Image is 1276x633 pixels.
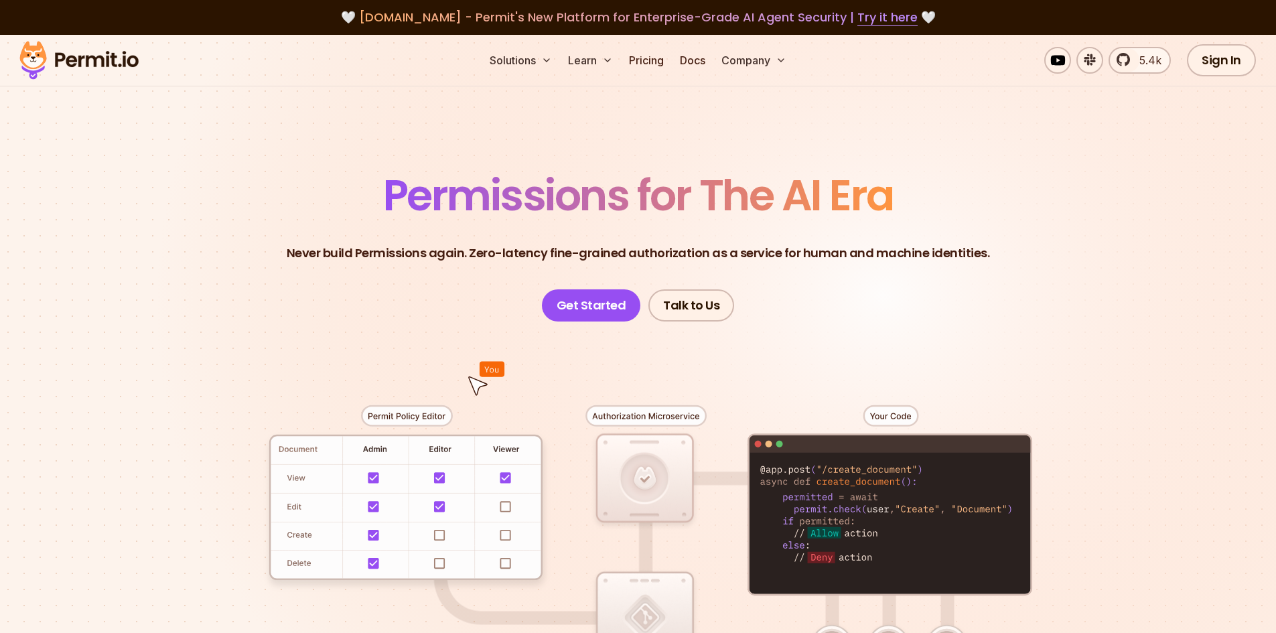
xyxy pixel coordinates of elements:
span: Permissions for The AI Era [383,165,894,225]
a: Docs [675,47,711,74]
a: Get Started [542,289,641,322]
a: Sign In [1187,44,1256,76]
p: Never build Permissions again. Zero-latency fine-grained authorization as a service for human and... [287,244,990,263]
img: Permit logo [13,38,145,83]
div: 🤍 🤍 [32,8,1244,27]
span: [DOMAIN_NAME] - Permit's New Platform for Enterprise-Grade AI Agent Security | [359,9,918,25]
span: 5.4k [1131,52,1161,68]
a: Pricing [624,47,669,74]
button: Solutions [484,47,557,74]
a: 5.4k [1109,47,1171,74]
a: Try it here [857,9,918,26]
button: Learn [563,47,618,74]
button: Company [716,47,792,74]
a: Talk to Us [648,289,734,322]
